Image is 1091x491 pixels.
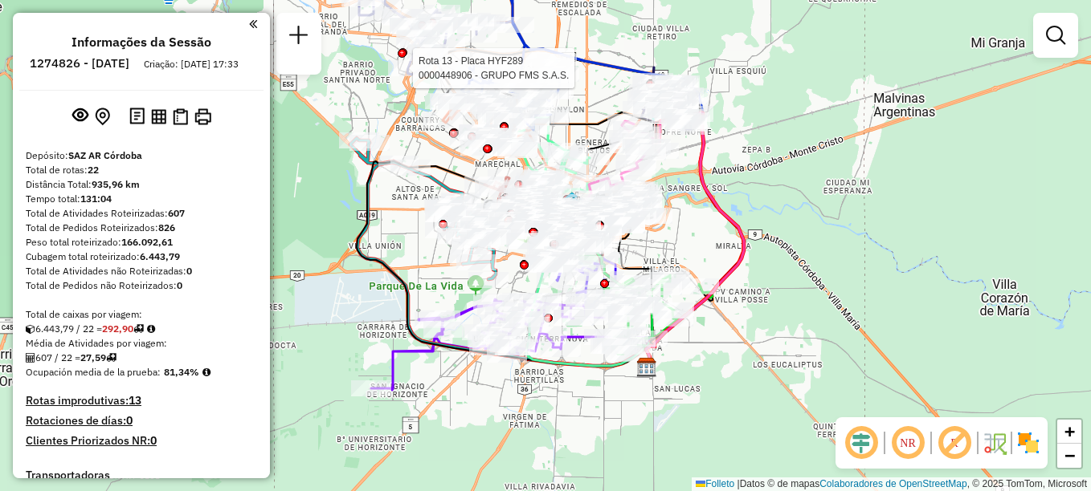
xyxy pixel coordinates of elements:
[1040,19,1072,51] a: Exibir filtros
[738,478,740,489] span: |
[636,357,657,378] img: SAZ AR Cordoba
[191,105,215,128] button: Imprimir Rotas
[26,414,257,428] h4: Rotaciones de días:
[88,164,99,176] strong: 22
[35,323,133,335] font: 6.443,79 / 22 =
[147,324,155,334] i: Meta Caixas/viagem: 325,98 Diferença: -33,08
[26,366,161,378] span: Ocupación media de la prueba:
[1064,421,1075,441] span: +
[148,105,170,127] button: Visualizar relatório de Roteirização
[186,265,192,277] strong: 0
[1057,444,1081,468] a: Alejar
[26,163,257,177] div: Total de rotas:
[68,149,142,161] strong: SAZ AR Córdoba
[26,469,257,482] h4: Transportadoras
[982,430,1007,456] img: Fluxo de ruas
[26,336,257,351] div: Média de Atividades por viagem:
[889,424,927,462] span: Ocultar NR
[1064,445,1075,465] span: −
[177,279,182,291] strong: 0
[819,478,966,489] a: Colaboradores de OpenStreetMap
[26,221,257,235] div: Total de Pedidos Roteirizados:
[26,206,257,221] div: Total de Atividades Roteirizadas:
[150,433,157,448] strong: 0
[102,323,133,335] strong: 292,90
[106,353,116,363] i: Total de rotas
[249,14,257,33] a: Clique aqui para minimizar o painel
[92,178,140,190] strong: 935,96 km
[26,353,35,363] i: Total de Atividades
[164,366,199,378] strong: 81,34%
[129,393,141,408] strong: 13
[935,424,974,462] span: Exibir rótulo
[283,19,315,55] a: Nova sessão e pesquisa
[696,478,734,489] a: Folleto
[80,351,106,363] strong: 27,59
[26,394,257,408] h4: Rotas improdutivas:
[26,235,257,250] div: Peso total roteirizado:
[35,351,106,363] font: 607 / 22 =
[121,236,173,248] strong: 166.092,61
[158,221,175,233] strong: 826
[170,105,191,128] button: Visualizar Romaneio
[69,103,92,129] button: Exibir sessão original
[26,177,257,192] div: Distância Total:
[1015,430,1041,456] img: Exibir/Ocultar setores
[1057,420,1081,444] a: Acercar
[80,193,112,205] strong: 131:04
[26,250,257,264] div: Cubagem total roteirizado:
[137,57,245,71] div: Criação: [DATE] 17:33
[168,207,185,219] strong: 607
[562,191,582,212] img: UDC Cordoba
[30,56,129,71] h6: 1274826 - [DATE]
[26,278,257,293] div: Total de Pedidos não Roteirizados:
[92,104,113,129] button: Centralizar mapa no depósito ou ponto de apoio
[140,250,180,262] strong: 6.443,79
[563,196,584,217] img: UDC - Córdoba
[202,367,210,377] em: Média calculada utilizando a maior ocupação (%Peso ou %Cubagem) de cada rota da sessão. Rotas cro...
[126,104,148,129] button: Logs desbloquear sessão
[26,324,35,334] i: Cubagem total roteirizado
[26,192,257,206] div: Tempo total:
[126,413,133,428] strong: 0
[26,148,257,163] div: Depósito:
[842,424,881,462] span: Ocultar deslocamento
[26,264,257,278] div: Total de Atividades não Roteirizadas:
[133,324,144,334] i: Total de rotas
[72,34,211,50] h4: Informações da Sessão
[26,307,257,322] div: Total de caixas por viagem:
[692,477,1091,491] div: Datos © de mapas , © 2025 TomTom, Microsoft
[26,434,257,448] h4: Clientes Priorizados NR:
